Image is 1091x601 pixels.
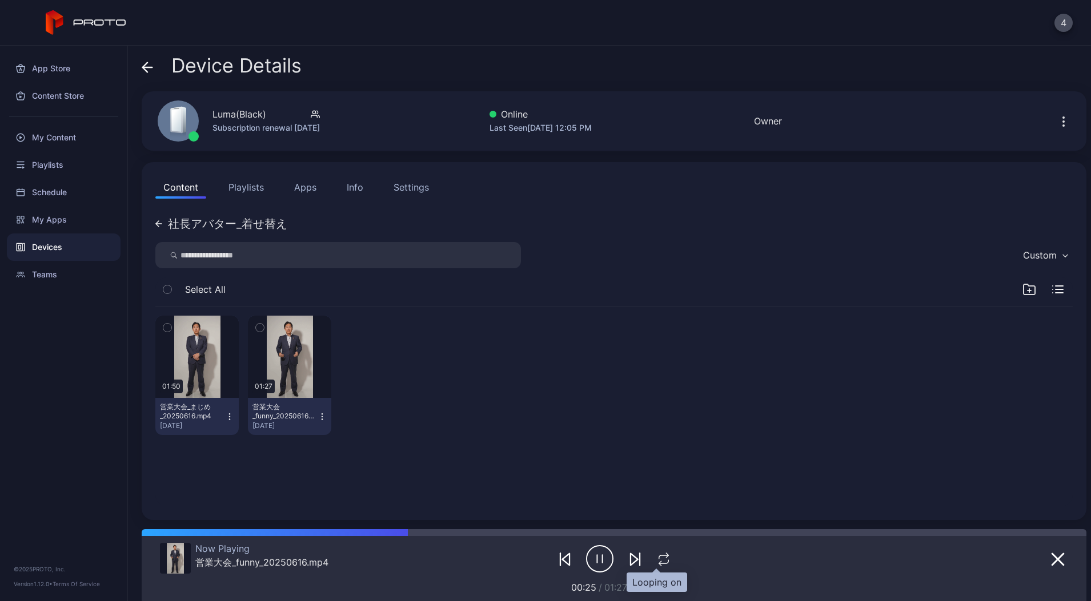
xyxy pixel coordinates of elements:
[14,580,53,587] span: Version 1.12.0 •
[7,179,121,206] a: Schedule
[212,107,266,121] div: Luma(Black)
[7,233,121,261] a: Devices
[248,398,331,435] button: 営業大会_funny_20250616.mp4[DATE]
[155,176,206,199] button: Content
[1054,14,1073,32] button: 4
[339,176,371,199] button: Info
[1017,242,1073,268] button: Custom
[604,582,627,593] span: 01:27
[7,261,121,288] a: Teams
[490,107,592,121] div: Online
[7,151,121,179] a: Playlists
[7,55,121,82] a: App Store
[252,402,315,421] div: 営業大会_funny_20250616.mp4
[286,176,324,199] button: Apps
[754,114,782,128] div: Owner
[195,556,328,568] div: 営業大会_funny_20250616.mp4
[14,564,114,574] div: © 2025 PROTO, Inc.
[599,582,602,593] span: /
[632,575,681,589] div: Looping on
[53,580,100,587] a: Terms Of Service
[7,124,121,151] a: My Content
[160,402,223,421] div: 営業大会_まじめ_20250616.mp4
[1023,249,1057,261] div: Custom
[394,180,429,194] div: Settings
[7,82,121,110] a: Content Store
[155,398,239,435] button: 営業大会_まじめ_20250616.mp4[DATE]
[160,421,225,430] div: [DATE]
[571,582,596,593] span: 00:25
[185,283,226,296] span: Select All
[212,121,320,135] div: Subscription renewal [DATE]
[386,176,437,199] button: Settings
[171,55,302,76] span: Device Details
[195,543,328,554] div: Now Playing
[347,180,363,194] div: Info
[168,218,287,229] div: 社長アバター_着せ替え
[252,421,318,430] div: [DATE]
[7,206,121,233] a: My Apps
[490,121,592,135] div: Last Seen [DATE] 12:05 PM
[220,176,272,199] button: Playlists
